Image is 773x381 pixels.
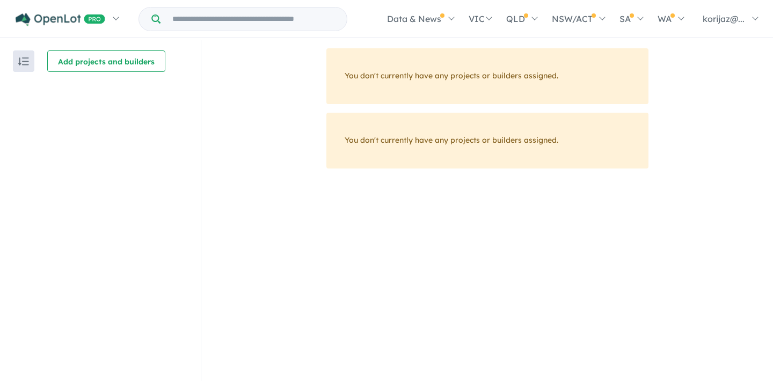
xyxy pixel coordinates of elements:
[326,48,648,104] div: You don't currently have any projects or builders assigned.
[703,13,745,24] span: korijaz@...
[47,50,165,72] button: Add projects and builders
[326,113,648,168] div: You don't currently have any projects or builders assigned.
[16,13,105,26] img: Openlot PRO Logo White
[18,57,29,65] img: sort.svg
[163,8,345,31] input: Try estate name, suburb, builder or developer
